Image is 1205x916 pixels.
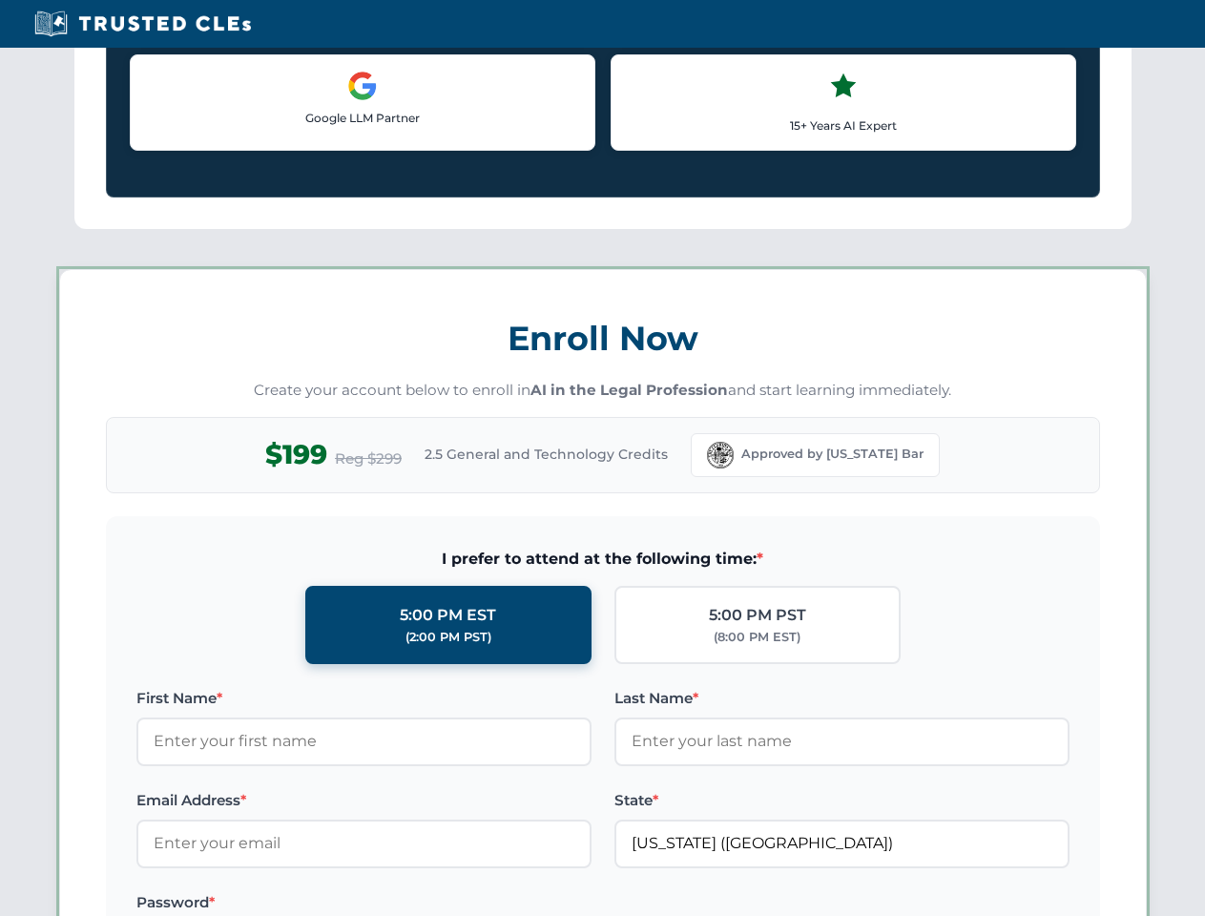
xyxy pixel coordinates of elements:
div: (2:00 PM PST) [405,628,491,647]
span: $199 [265,433,327,476]
div: (8:00 PM EST) [714,628,800,647]
input: Enter your last name [614,718,1070,765]
input: Florida (FL) [614,820,1070,867]
label: Password [136,891,592,914]
span: Approved by [US_STATE] Bar [741,445,924,464]
input: Enter your first name [136,718,592,765]
img: Trusted CLEs [29,10,257,38]
img: Google [347,71,378,101]
label: Last Name [614,687,1070,710]
strong: AI in the Legal Profession [530,381,728,399]
p: 15+ Years AI Expert [627,116,1060,135]
input: Enter your email [136,820,592,867]
span: I prefer to attend at the following time: [136,547,1070,572]
div: 5:00 PM EST [400,603,496,628]
label: State [614,789,1070,812]
p: Create your account below to enroll in and start learning immediately. [106,380,1100,402]
span: 2.5 General and Technology Credits [425,444,668,465]
h3: Enroll Now [106,308,1100,368]
div: 5:00 PM PST [709,603,806,628]
label: Email Address [136,789,592,812]
img: Florida Bar [707,442,734,468]
p: Google LLM Partner [146,109,579,127]
span: Reg $299 [335,448,402,470]
label: First Name [136,687,592,710]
